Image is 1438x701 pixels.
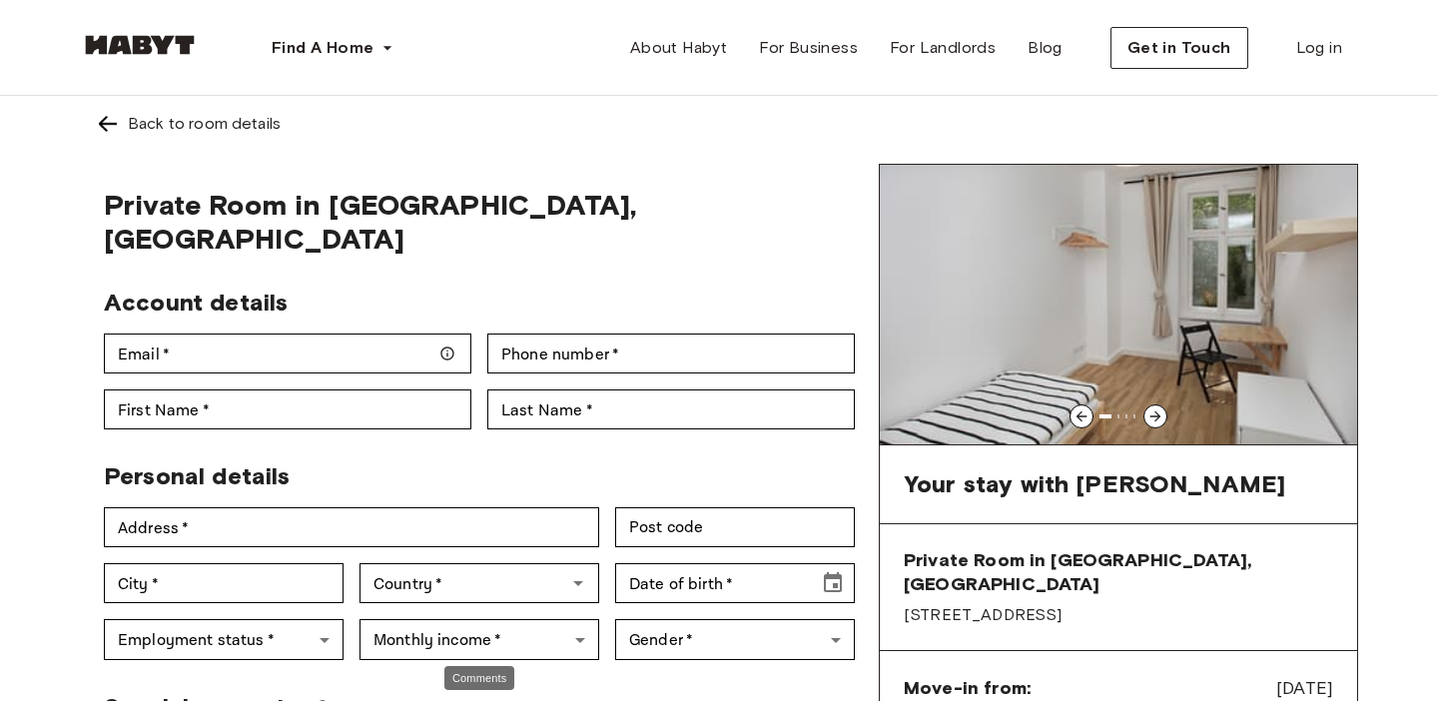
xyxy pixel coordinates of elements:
[104,563,344,603] div: City
[813,563,853,603] button: Choose date
[1028,36,1063,60] span: Blog
[874,28,1012,68] a: For Landlords
[272,36,373,60] span: Find A Home
[80,96,1358,152] a: Left pointing arrowBack to room details
[439,346,455,361] svg: Make sure your email is correct — we'll send your booking details there.
[1110,27,1248,69] button: Get in Touch
[904,469,1285,499] span: Your stay with [PERSON_NAME]
[904,676,1031,700] span: Move-in from:
[487,389,855,429] div: Last Name
[128,112,281,136] div: Back to room details
[104,507,599,547] div: Address
[564,569,592,597] button: Open
[880,165,1357,444] img: Image of the room
[444,666,514,691] div: Comments
[104,461,290,490] span: Personal details
[615,507,855,547] div: Post code
[614,28,743,68] a: About Habyt
[104,288,288,317] span: Account details
[487,334,855,373] div: Phone number
[1296,36,1342,60] span: Log in
[759,36,858,60] span: For Business
[256,28,409,68] button: Find A Home
[890,36,996,60] span: For Landlords
[96,112,120,136] img: Left pointing arrow
[1127,36,1231,60] span: Get in Touch
[904,604,1333,626] span: [STREET_ADDRESS]
[104,389,471,429] div: First Name
[104,334,471,373] div: Email
[104,188,855,256] span: Private Room in [GEOGRAPHIC_DATA], [GEOGRAPHIC_DATA]
[904,548,1333,596] span: Private Room in [GEOGRAPHIC_DATA], [GEOGRAPHIC_DATA]
[630,36,727,60] span: About Habyt
[80,35,200,55] img: Habyt
[1012,28,1078,68] a: Blog
[743,28,874,68] a: For Business
[1280,28,1358,68] a: Log in
[1276,675,1333,701] span: [DATE]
